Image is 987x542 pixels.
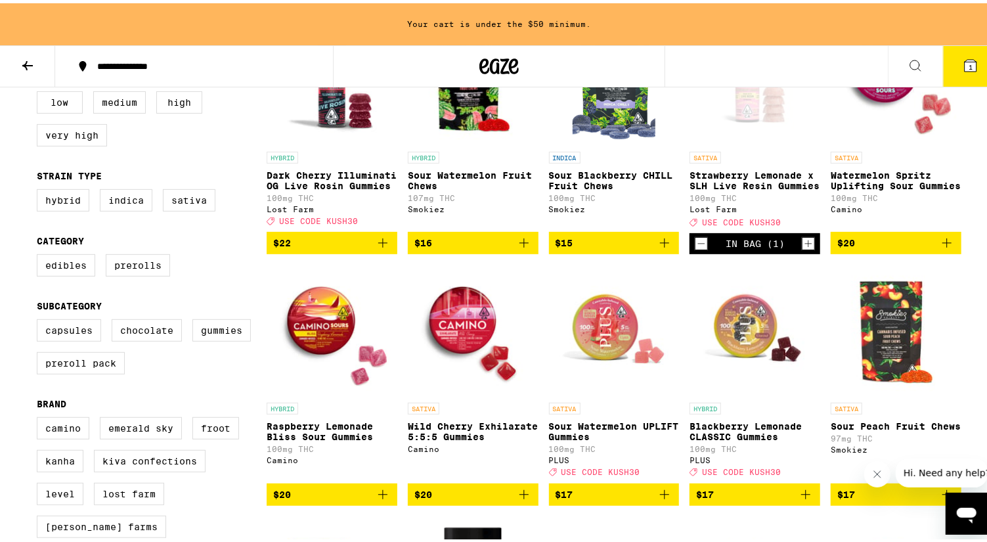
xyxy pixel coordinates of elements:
[690,261,820,480] a: Open page for Blackberry Lemonade CLASSIC Gummies from PLUS
[831,261,961,480] a: Open page for Sour Peach Fruit Chews from Smokiez
[267,202,397,210] div: Lost Farm
[37,447,83,469] label: Kanha
[408,167,538,188] p: Sour Watermelon Fruit Chews
[408,191,538,199] p: 107mg THC
[837,486,855,497] span: $17
[414,486,432,497] span: $20
[831,431,961,440] p: 97mg THC
[837,235,855,245] span: $20
[690,148,721,160] p: SATIVA
[267,229,397,251] button: Add to bag
[267,418,397,439] p: Raspberry Lemonade Bliss Sour Gummies
[549,261,680,393] img: PLUS - Sour Watermelon UPLIFT Gummies
[267,399,298,411] p: HYBRID
[549,167,680,188] p: Sour Blackberry CHILL Fruit Chews
[690,399,721,411] p: HYBRID
[192,316,251,338] label: Gummies
[408,229,538,251] button: Add to bag
[726,235,785,246] div: In Bag (1)
[37,168,102,178] legend: Strain Type
[267,441,397,450] p: 100mg THC
[702,465,781,474] span: USE CODE KUSH30
[831,480,961,503] button: Add to bag
[690,453,820,461] div: PLUS
[549,480,680,503] button: Add to bag
[831,191,961,199] p: 100mg THC
[831,229,961,251] button: Add to bag
[549,202,680,210] div: Smokiez
[408,202,538,210] div: Smokiez
[408,418,538,439] p: Wild Cherry Exhilarate 5:5:5 Gummies
[408,441,538,450] div: Camino
[192,414,239,436] label: Froot
[37,395,66,406] legend: Brand
[37,251,95,273] label: Edibles
[408,261,538,480] a: Open page for Wild Cherry Exhilarate 5:5:5 Gummies from Camino
[414,235,432,245] span: $16
[831,261,961,393] img: Smokiez - Sour Peach Fruit Chews
[690,11,820,230] a: Open page for Strawberry Lemonade x SLH Live Resin Gummies from Lost Farm
[831,202,961,210] div: Camino
[831,442,961,451] div: Smokiez
[690,202,820,210] div: Lost Farm
[408,480,538,503] button: Add to bag
[831,418,961,428] p: Sour Peach Fruit Chews
[267,191,397,199] p: 100mg THC
[267,11,397,229] a: Open page for Dark Cherry Illuminati OG Live Rosin Gummies from Lost Farm
[106,251,170,273] label: Prerolls
[549,261,680,480] a: Open page for Sour Watermelon UPLIFT Gummies from PLUS
[8,9,95,20] span: Hi. Need any help?
[831,148,862,160] p: SATIVA
[94,447,206,469] label: Kiva Confections
[696,486,714,497] span: $17
[37,414,89,436] label: Camino
[549,441,680,450] p: 100mg THC
[549,399,581,411] p: SATIVA
[549,191,680,199] p: 100mg THC
[690,191,820,199] p: 100mg THC
[561,465,640,474] span: USE CODE KUSH30
[802,234,815,247] button: Increment
[37,233,84,243] legend: Category
[549,453,680,461] div: PLUS
[37,349,125,371] label: Preroll Pack
[556,486,573,497] span: $17
[690,480,820,503] button: Add to bag
[690,261,820,393] img: PLUS - Blackberry Lemonade CLASSIC Gummies
[556,235,573,245] span: $15
[864,458,890,484] iframe: Close message
[267,261,397,480] a: Open page for Raspberry Lemonade Bliss Sour Gummies from Camino
[549,11,680,229] a: Open page for Sour Blackberry CHILL Fruit Chews from Smokiez
[267,148,298,160] p: HYBRID
[267,453,397,461] div: Camino
[37,298,102,308] legend: Subcategory
[267,480,397,503] button: Add to bag
[408,399,439,411] p: SATIVA
[37,316,101,338] label: Capsules
[279,214,358,222] span: USE CODE KUSH30
[37,121,107,143] label: Very High
[690,167,820,188] p: Strawberry Lemonade x SLH Live Resin Gummies
[831,399,862,411] p: SATIVA
[408,11,538,229] a: Open page for Sour Watermelon Fruit Chews from Smokiez
[969,60,973,68] span: 1
[37,88,83,110] label: Low
[831,11,961,229] a: Open page for Watermelon Spritz Uplifting Sour Gummies from Camino
[37,512,166,535] label: [PERSON_NAME] Farms
[37,186,89,208] label: Hybrid
[831,167,961,188] p: Watermelon Spritz Uplifting Sour Gummies
[549,229,680,251] button: Add to bag
[100,186,152,208] label: Indica
[690,418,820,439] p: Blackberry Lemonade CLASSIC Gummies
[37,480,83,502] label: LEVEL
[267,167,397,188] p: Dark Cherry Illuminati OG Live Rosin Gummies
[156,88,202,110] label: High
[112,316,182,338] label: Chocolate
[163,186,215,208] label: Sativa
[690,441,820,450] p: 100mg THC
[702,215,781,223] span: USE CODE KUSH30
[100,414,182,436] label: Emerald Sky
[549,148,581,160] p: INDICA
[93,88,146,110] label: Medium
[273,486,291,497] span: $20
